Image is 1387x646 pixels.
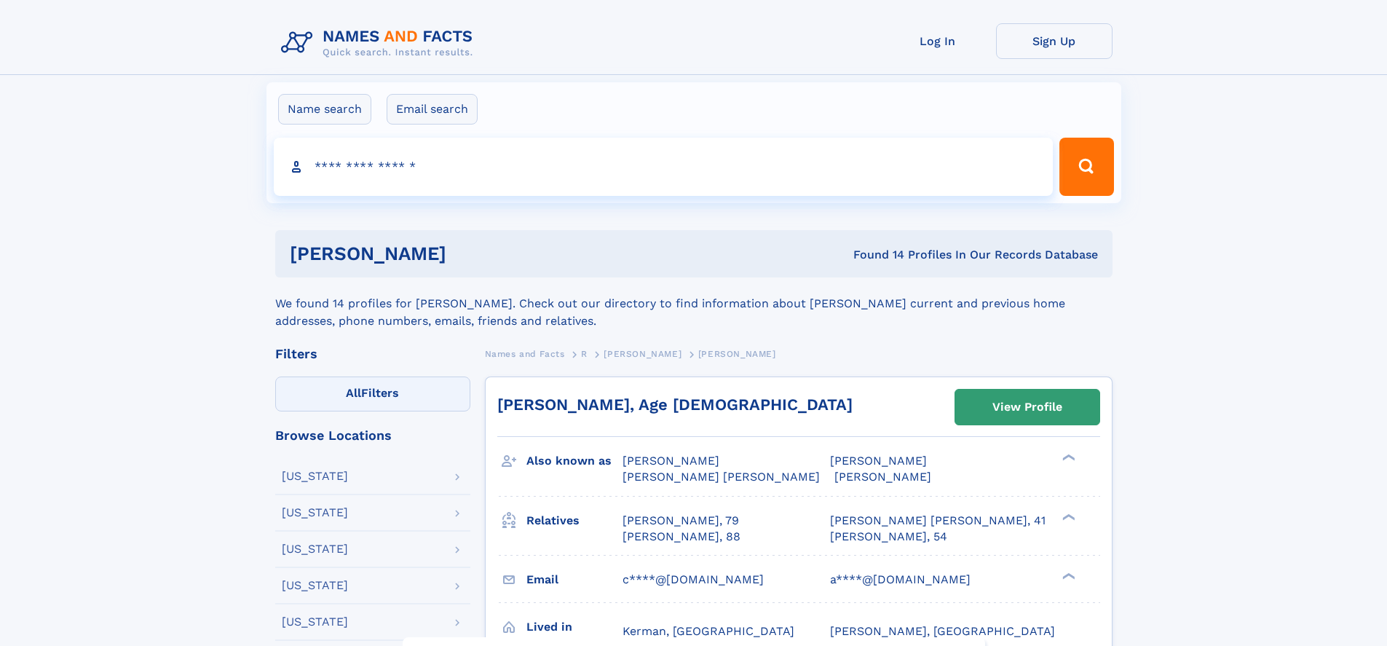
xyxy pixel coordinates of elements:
div: Found 14 Profiles In Our Records Database [649,247,1098,263]
span: Kerman, [GEOGRAPHIC_DATA] [623,624,794,638]
div: Filters [275,347,470,361]
div: [US_STATE] [282,616,348,628]
h3: Also known as [526,449,623,473]
div: [US_STATE] [282,507,348,519]
span: [PERSON_NAME], [GEOGRAPHIC_DATA] [830,624,1055,638]
div: View Profile [992,390,1062,424]
span: [PERSON_NAME] [604,349,681,359]
span: [PERSON_NAME] [834,470,931,484]
a: [PERSON_NAME], Age [DEMOGRAPHIC_DATA] [497,395,853,414]
div: ❯ [1059,512,1076,521]
span: All [346,386,361,400]
div: ❯ [1059,571,1076,580]
a: [PERSON_NAME], 88 [623,529,740,545]
a: Names and Facts [485,344,565,363]
span: [PERSON_NAME] [698,349,776,359]
a: Sign Up [996,23,1113,59]
div: We found 14 profiles for [PERSON_NAME]. Check out our directory to find information about [PERSON... [275,277,1113,330]
h3: Email [526,567,623,592]
div: ❯ [1059,453,1076,462]
h3: Relatives [526,508,623,533]
div: [US_STATE] [282,543,348,555]
a: R [581,344,588,363]
a: [PERSON_NAME] [604,344,681,363]
a: [PERSON_NAME], 54 [830,529,947,545]
span: [PERSON_NAME] [623,454,719,468]
h3: Lived in [526,615,623,639]
label: Email search [387,94,478,125]
div: [US_STATE] [282,470,348,482]
span: [PERSON_NAME] [830,454,927,468]
h1: [PERSON_NAME] [290,245,650,263]
button: Search Button [1059,138,1113,196]
div: [US_STATE] [282,580,348,591]
span: [PERSON_NAME] [PERSON_NAME] [623,470,820,484]
a: [PERSON_NAME] [PERSON_NAME], 41 [830,513,1046,529]
span: R [581,349,588,359]
a: Log In [880,23,996,59]
a: [PERSON_NAME], 79 [623,513,739,529]
label: Name search [278,94,371,125]
div: Browse Locations [275,429,470,442]
a: View Profile [955,390,1099,425]
input: search input [274,138,1054,196]
label: Filters [275,377,470,411]
img: Logo Names and Facts [275,23,485,63]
